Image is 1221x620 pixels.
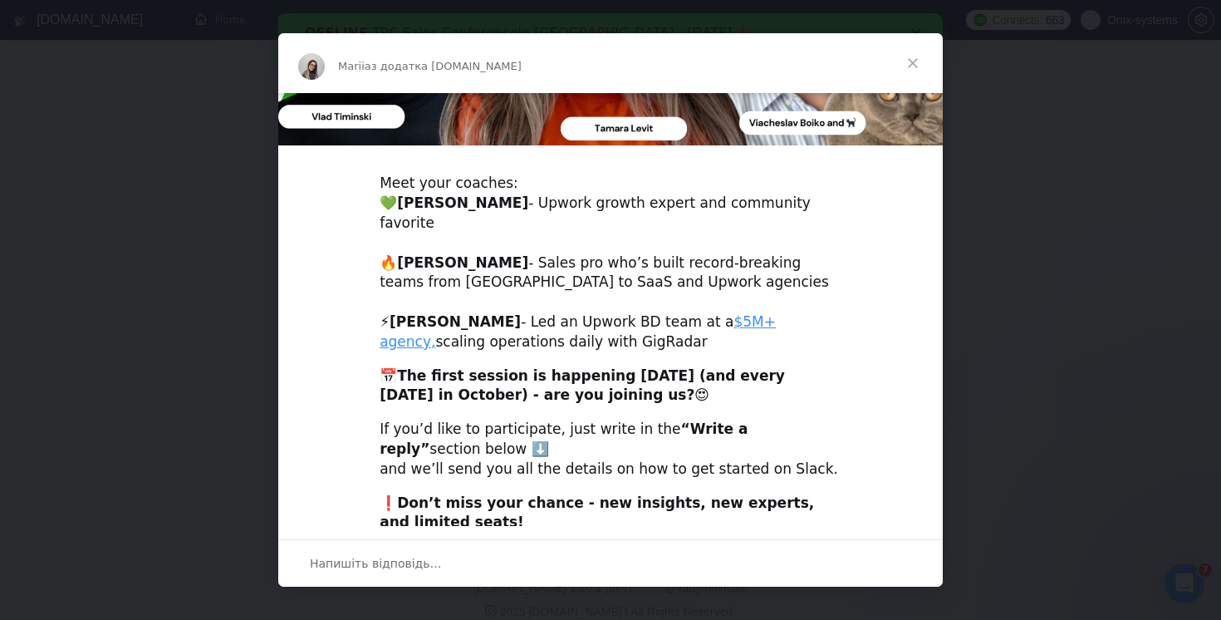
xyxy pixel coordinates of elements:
b: OFFLINE [27,12,90,27]
a: $5M+ agency, [380,313,776,350]
div: If you’d like to participate, just write in the section below ⬇️ and we’ll send you all the detai... [380,420,841,479]
span: з додатка [DOMAIN_NAME] [371,60,522,72]
b: Don’t miss your chance - new insights, new experts, and limited seats! [380,495,814,531]
div: Закрити [633,15,650,25]
div: 📅 😍 [380,367,841,406]
div: ❗ [380,494,841,534]
b: [PERSON_NAME] [397,194,528,211]
div: in [GEOGRAPHIC_DATA] - [DATE] 🎉 Join & experts for Upwork, LinkedIn sales & more 👉🏻 👈🏻 [27,12,611,45]
b: [PERSON_NAME] [390,313,521,330]
a: Register here [493,28,581,44]
b: “Write a reply” [380,421,748,457]
span: Закрити [883,33,943,93]
span: Mariia [338,60,371,72]
b: The first session is happening [DATE] (and every [DATE] in October) - are you joining us? [380,367,785,404]
div: Meet your coaches: 💚 - Upwork growth expert and community favorite ​ 🔥 - Sales pro who’s built re... [380,174,841,352]
span: Напишіть відповідь… [310,553,442,574]
div: Відкрити бесіду й відповісти [278,539,943,587]
b: [PERSON_NAME] [51,28,174,44]
img: Profile image for Mariia [298,53,325,80]
a: TRC Sales Conference [94,12,239,27]
b: [PERSON_NAME] [397,254,528,271]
